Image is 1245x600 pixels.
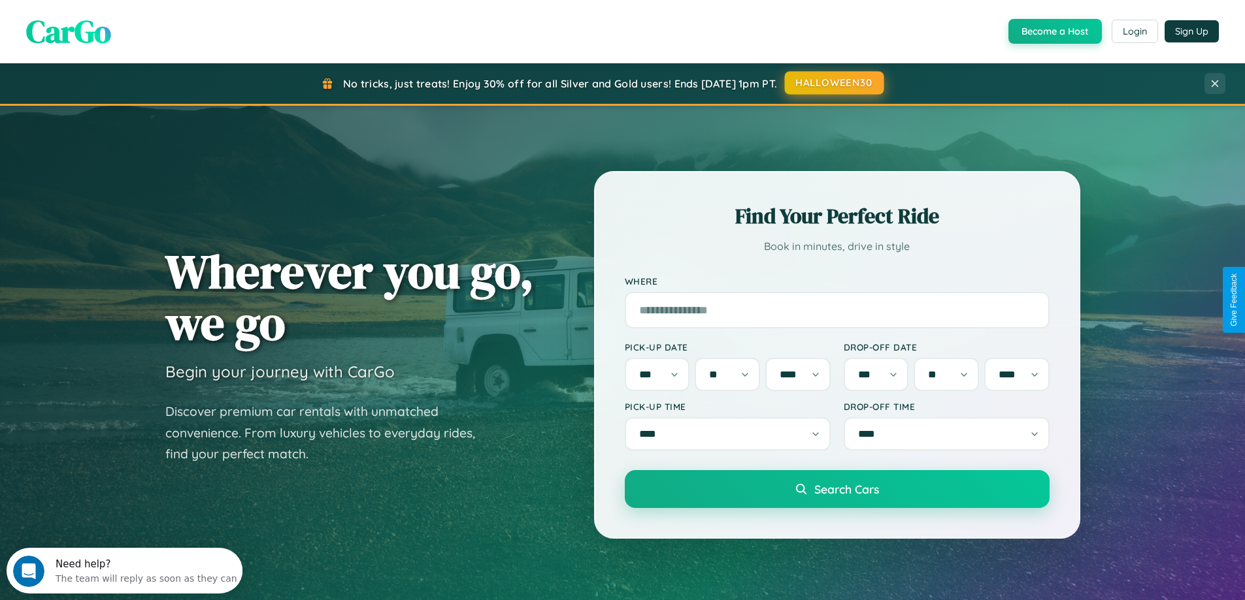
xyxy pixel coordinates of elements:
[1008,19,1102,44] button: Become a Host
[1112,20,1158,43] button: Login
[625,401,831,412] label: Pick-up Time
[1229,274,1238,326] div: Give Feedback
[785,71,884,95] button: HALLOWEEN30
[5,5,243,41] div: Open Intercom Messenger
[844,401,1050,412] label: Drop-off Time
[49,11,231,22] div: Need help?
[7,548,242,593] iframe: Intercom live chat discovery launcher
[49,22,231,35] div: The team will reply as soon as they can
[1165,20,1219,42] button: Sign Up
[343,77,777,90] span: No tricks, just treats! Enjoy 30% off for all Silver and Gold users! Ends [DATE] 1pm PT.
[13,556,44,587] iframe: Intercom live chat
[814,482,879,496] span: Search Cars
[625,237,1050,256] p: Book in minutes, drive in style
[625,202,1050,230] h2: Find Your Perfect Ride
[625,470,1050,508] button: Search Cars
[165,401,492,465] p: Discover premium car rentals with unmatched convenience. From luxury vehicles to everyday rides, ...
[625,341,831,353] label: Pick-up Date
[844,341,1050,353] label: Drop-off Date
[165,245,534,349] h1: Wherever you go, we go
[165,362,395,381] h3: Begin your journey with CarGo
[625,276,1050,287] label: Where
[26,10,111,53] span: CarGo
